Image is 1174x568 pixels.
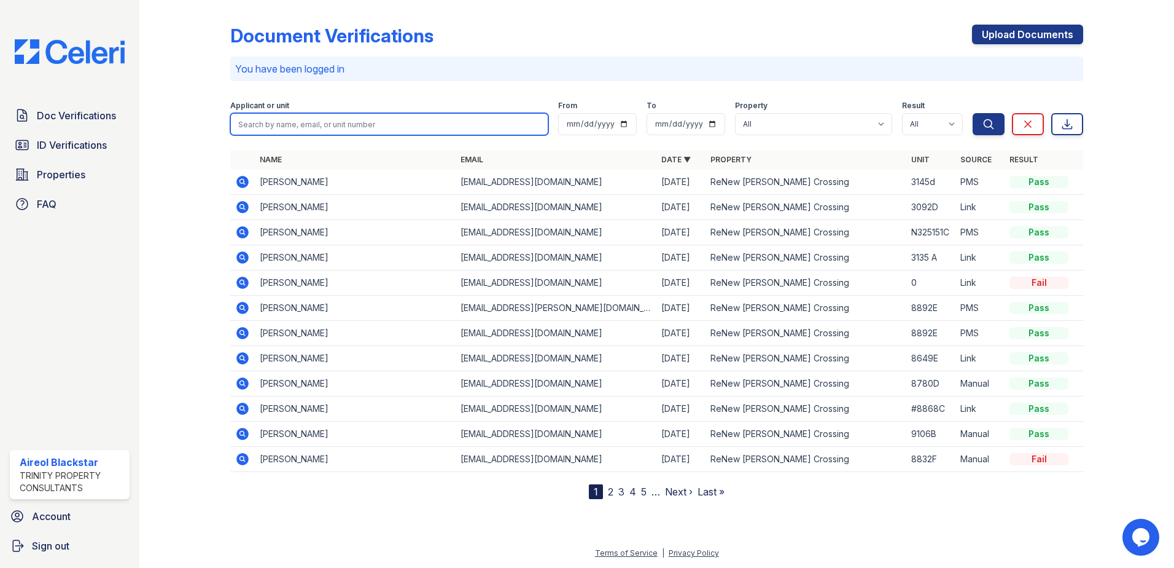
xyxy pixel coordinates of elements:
td: [PERSON_NAME] [255,220,456,245]
label: Applicant or unit [230,101,289,111]
td: Link [955,346,1005,371]
input: Search by name, email, or unit number [230,113,548,135]
td: [PERSON_NAME] [255,170,456,195]
td: [DATE] [656,447,706,472]
div: 1 [589,484,603,499]
td: [EMAIL_ADDRESS][DOMAIN_NAME] [456,371,656,396]
div: Fail [1009,453,1068,465]
td: 0 [906,270,955,296]
div: Pass [1009,226,1068,239]
td: ReNew [PERSON_NAME] Crossing [706,220,906,245]
a: Next › [665,486,693,498]
td: [EMAIL_ADDRESS][DOMAIN_NAME] [456,346,656,371]
td: [DATE] [656,296,706,321]
td: ReNew [PERSON_NAME] Crossing [706,170,906,195]
a: Date ▼ [661,155,691,164]
span: … [651,484,660,499]
td: [EMAIL_ADDRESS][DOMAIN_NAME] [456,245,656,270]
td: [PERSON_NAME] [255,195,456,220]
div: Aireol Blackstar [20,455,125,470]
td: [EMAIL_ADDRESS][DOMAIN_NAME] [456,170,656,195]
div: Pass [1009,377,1068,390]
td: ReNew [PERSON_NAME] Crossing [706,371,906,396]
a: Properties [10,162,130,187]
span: FAQ [37,197,56,211]
td: [DATE] [656,220,706,245]
div: Trinity Property Consultants [20,470,125,494]
label: Result [902,101,925,111]
td: Manual [955,447,1005,472]
td: [PERSON_NAME] [255,296,456,321]
td: Link [955,245,1005,270]
td: [DATE] [656,245,706,270]
a: 5 [641,486,647,498]
img: CE_Logo_Blue-a8612792a0a2168367f1c8372b55b34899dd931a85d93a1a3d3e32e68fde9ad4.png [5,39,134,64]
a: FAQ [10,192,130,216]
td: #8868C [906,396,955,422]
td: ReNew [PERSON_NAME] Crossing [706,422,906,447]
td: [PERSON_NAME] [255,422,456,447]
a: Last » [698,486,725,498]
span: Account [32,509,71,524]
td: ReNew [PERSON_NAME] Crossing [706,447,906,472]
td: [DATE] [656,371,706,396]
td: [PERSON_NAME] [255,371,456,396]
td: PMS [955,170,1005,195]
a: Sign out [5,534,134,558]
iframe: chat widget [1122,519,1162,556]
a: Email [461,155,483,164]
a: 4 [629,486,636,498]
td: 8892E [906,321,955,346]
span: ID Verifications [37,138,107,152]
div: Pass [1009,428,1068,440]
td: ReNew [PERSON_NAME] Crossing [706,195,906,220]
td: Link [955,195,1005,220]
a: 3 [618,486,624,498]
td: Manual [955,371,1005,396]
td: [DATE] [656,422,706,447]
td: Link [955,396,1005,422]
td: [DATE] [656,270,706,296]
td: 3145d [906,170,955,195]
td: [PERSON_NAME] [255,447,456,472]
td: [DATE] [656,195,706,220]
a: Source [960,155,992,164]
label: To [647,101,656,111]
td: ReNew [PERSON_NAME] Crossing [706,270,906,296]
a: Name [260,155,282,164]
td: 8780D [906,371,955,396]
div: Pass [1009,327,1068,339]
div: Pass [1009,201,1068,213]
a: 2 [608,486,613,498]
td: ReNew [PERSON_NAME] Crossing [706,321,906,346]
label: Property [735,101,768,111]
td: [PERSON_NAME] [255,346,456,371]
td: 8649E [906,346,955,371]
td: [PERSON_NAME] [255,270,456,296]
td: ReNew [PERSON_NAME] Crossing [706,296,906,321]
td: ReNew [PERSON_NAME] Crossing [706,346,906,371]
span: Properties [37,167,85,182]
p: You have been logged in [235,61,1078,76]
td: 9106B [906,422,955,447]
td: [PERSON_NAME] [255,321,456,346]
td: Manual [955,422,1005,447]
div: Document Verifications [230,25,433,47]
div: Pass [1009,176,1068,188]
td: 3092D [906,195,955,220]
td: [EMAIL_ADDRESS][PERSON_NAME][DOMAIN_NAME] [456,296,656,321]
label: From [558,101,577,111]
a: Upload Documents [972,25,1083,44]
td: [EMAIL_ADDRESS][DOMAIN_NAME] [456,321,656,346]
div: Fail [1009,277,1068,289]
td: [PERSON_NAME] [255,245,456,270]
td: Link [955,270,1005,296]
a: Terms of Service [595,548,658,558]
td: [EMAIL_ADDRESS][DOMAIN_NAME] [456,195,656,220]
td: N325151C [906,220,955,245]
td: 8892E [906,296,955,321]
div: Pass [1009,352,1068,365]
td: ReNew [PERSON_NAME] Crossing [706,396,906,422]
a: Property [710,155,752,164]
